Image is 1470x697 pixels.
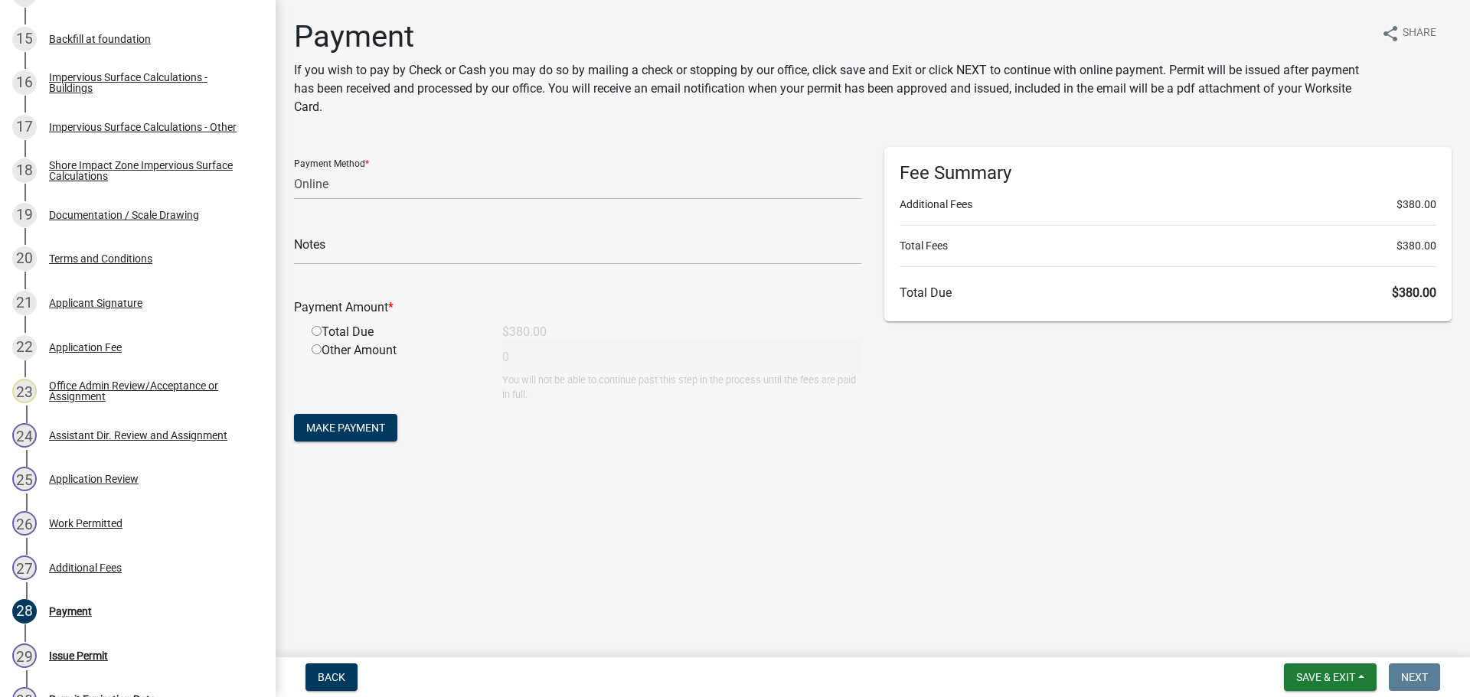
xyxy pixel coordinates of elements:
div: 21 [12,291,37,315]
div: Impervious Surface Calculations - Buildings [49,72,251,93]
span: $380.00 [1396,238,1436,254]
div: Applicant Signature [49,298,142,308]
button: Make Payment [294,414,397,441]
div: Additional Fees [49,562,122,573]
p: If you wish to pay by Check or Cash you may do so by mailing a check or stopping by our office, c... [294,61,1369,116]
div: 20 [12,246,37,271]
h6: Total Due [900,285,1436,300]
div: Application Fee [49,342,122,353]
div: 17 [12,115,37,139]
div: 28 [12,599,37,624]
div: Impervious Surface Calculations - Other [49,122,237,132]
div: Payment Amount [283,298,873,317]
div: 25 [12,467,37,491]
div: Terms and Conditions [49,253,152,264]
span: Back [318,671,345,683]
div: Application Review [49,474,139,484]
div: 23 [12,379,37,403]
div: 27 [12,555,37,580]
div: Office Admin Review/Acceptance or Assignment [49,380,251,402]
div: Assistant Dir. Review and Assignment [49,430,227,441]
div: 26 [12,511,37,536]
div: Documentation / Scale Drawing [49,210,199,220]
div: Issue Permit [49,650,108,661]
span: $380.00 [1396,197,1436,213]
h6: Fee Summary [900,162,1436,184]
span: $380.00 [1392,285,1436,300]
li: Total Fees [900,238,1436,254]
i: share [1381,24,1400,43]
span: Save & Exit [1296,671,1355,683]
span: Share [1403,24,1436,43]
div: Shore Impact Zone Impervious Surface Calculations [49,160,251,181]
button: shareShare [1369,18,1449,48]
li: Additional Fees [900,197,1436,213]
span: Next [1401,671,1428,683]
button: Next [1389,663,1440,691]
div: Backfill at foundation [49,34,151,44]
button: Back [305,663,358,691]
div: 24 [12,423,37,448]
div: Payment [49,606,92,617]
div: 22 [12,335,37,360]
div: 29 [12,643,37,668]
div: 16 [12,70,37,95]
div: 19 [12,203,37,227]
h1: Payment [294,18,1369,55]
div: Work Permitted [49,518,122,529]
button: Save & Exit [1284,663,1377,691]
div: Other Amount [300,341,491,402]
div: 18 [12,158,37,183]
div: Total Due [300,323,491,341]
span: Make Payment [306,422,385,434]
div: 15 [12,27,37,51]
